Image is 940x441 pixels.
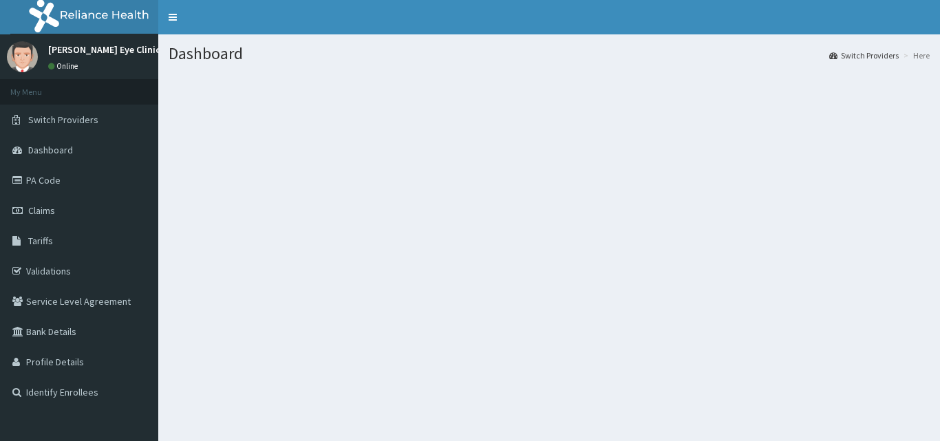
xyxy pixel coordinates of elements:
[900,50,930,61] li: Here
[829,50,899,61] a: Switch Providers
[28,235,53,247] span: Tariffs
[28,114,98,126] span: Switch Providers
[169,45,930,63] h1: Dashboard
[28,204,55,217] span: Claims
[28,144,73,156] span: Dashboard
[48,61,81,71] a: Online
[7,41,38,72] img: User Image
[48,45,160,54] p: [PERSON_NAME] Eye Clinic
